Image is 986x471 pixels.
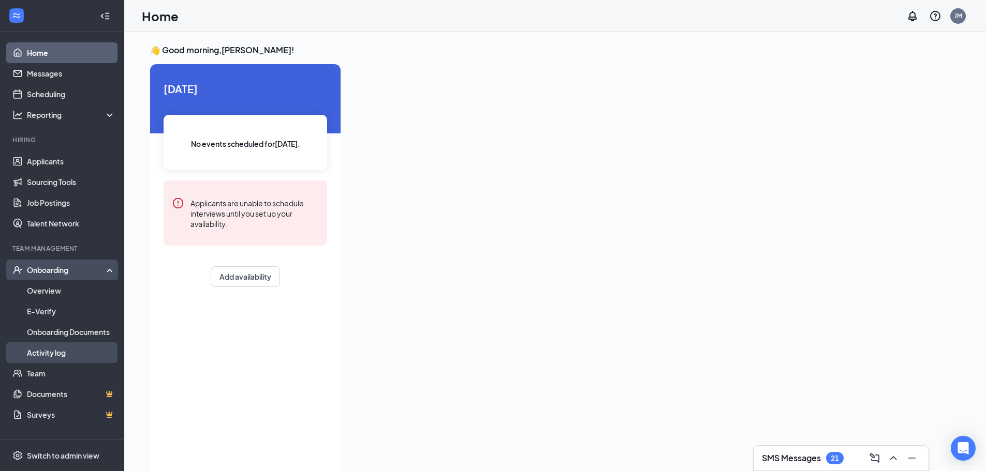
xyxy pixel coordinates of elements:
[142,7,179,25] h1: Home
[27,192,115,213] a: Job Postings
[27,404,115,425] a: SurveysCrown
[951,436,976,461] div: Open Intercom Messenger
[904,450,920,466] button: Minimize
[27,265,107,275] div: Onboarding
[12,450,23,461] svg: Settings
[866,450,883,466] button: ComposeMessage
[27,280,115,301] a: Overview
[11,10,22,21] svg: WorkstreamLogo
[27,110,116,120] div: Reporting
[12,110,23,120] svg: Analysis
[906,10,919,22] svg: Notifications
[27,151,115,172] a: Applicants
[762,452,821,464] h3: SMS Messages
[885,450,902,466] button: ChevronUp
[27,63,115,84] a: Messages
[27,363,115,384] a: Team
[869,452,881,464] svg: ComposeMessage
[887,452,900,464] svg: ChevronUp
[929,10,941,22] svg: QuestionInfo
[12,265,23,275] svg: UserCheck
[906,452,918,464] svg: Minimize
[12,244,113,253] div: Team Management
[27,213,115,234] a: Talent Network
[27,172,115,192] a: Sourcing Tools
[27,322,115,342] a: Onboarding Documents
[150,44,929,56] h3: 👋 Good morning, [PERSON_NAME] !
[27,384,115,404] a: DocumentsCrown
[191,138,300,149] span: No events scheduled for [DATE] .
[190,197,319,229] div: Applicants are unable to schedule interviews until you set up your availability.
[27,84,115,104] a: Scheduling
[27,301,115,322] a: E-Verify
[211,266,280,287] button: Add availability
[164,81,327,97] span: [DATE]
[172,197,184,209] svg: Error
[27,342,115,363] a: Activity log
[954,11,962,20] div: JM
[27,450,99,461] div: Switch to admin view
[831,454,839,463] div: 21
[27,42,115,63] a: Home
[100,11,110,21] svg: Collapse
[12,135,113,144] div: Hiring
